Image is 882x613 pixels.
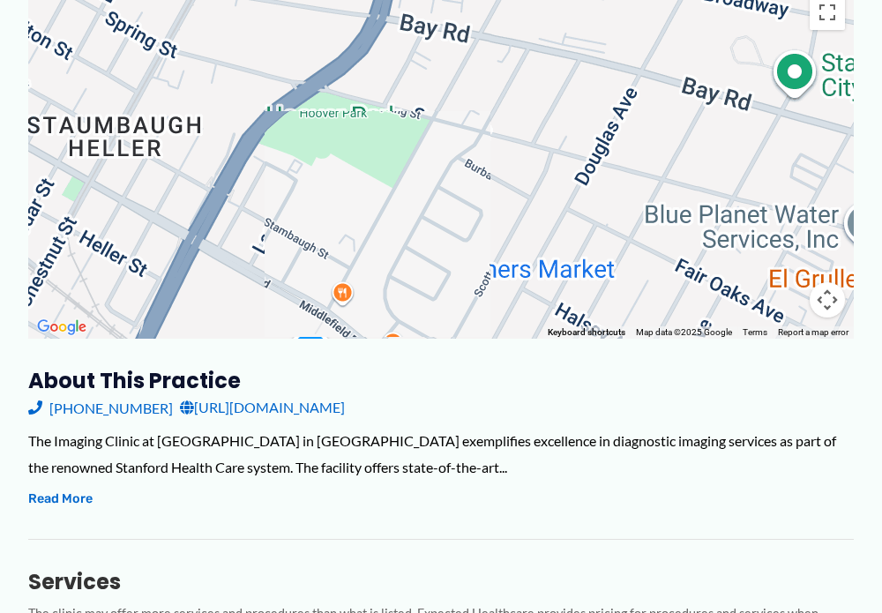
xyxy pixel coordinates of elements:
[28,568,854,595] h3: Services
[28,367,854,394] h3: About this practice
[33,316,91,339] a: Open this area in Google Maps (opens a new window)
[28,428,854,480] div: The Imaging Clinic at [GEOGRAPHIC_DATA] in [GEOGRAPHIC_DATA] exemplifies excellence in diagnostic...
[743,327,767,337] a: Terms (opens in new tab)
[778,327,848,337] a: Report a map error
[28,489,93,510] button: Read More
[28,394,173,421] a: [PHONE_NUMBER]
[810,282,845,318] button: Map camera controls
[548,326,625,339] button: Keyboard shortcuts
[636,327,732,337] span: Map data ©2025 Google
[33,316,91,339] img: Google
[180,394,345,421] a: [URL][DOMAIN_NAME]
